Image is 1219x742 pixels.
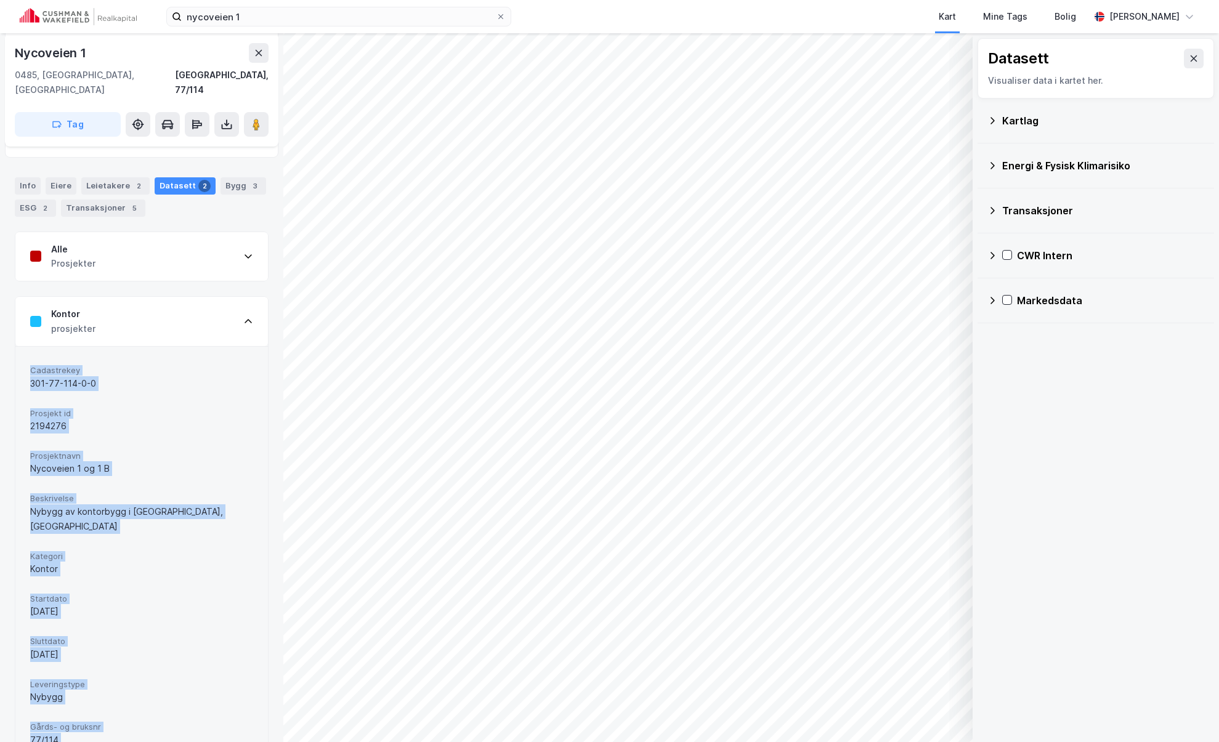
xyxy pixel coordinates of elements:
[132,180,145,192] div: 2
[51,256,95,271] div: Prosjekter
[988,49,1049,68] div: Datasett
[51,242,95,257] div: Alle
[30,451,253,461] span: Prosjektnavn
[1055,9,1076,24] div: Bolig
[249,180,261,192] div: 3
[39,202,51,214] div: 2
[30,551,253,562] span: Kategori
[30,562,253,576] div: Kontor
[30,365,253,376] span: Cadastrekey
[988,73,1204,88] div: Visualiser data i kartet her.
[1002,203,1204,218] div: Transaksjoner
[30,461,253,476] div: Nycoveien 1 og 1 B
[30,594,253,604] span: Startdato
[46,177,76,195] div: Eiere
[30,679,253,690] span: Leveringstype
[1002,113,1204,128] div: Kartlag
[30,493,253,504] span: Beskrivelse
[182,7,496,26] input: Søk på adresse, matrikkel, gårdeiere, leietakere eller personer
[1017,248,1204,263] div: CWR Intern
[15,112,121,137] button: Tag
[15,68,175,97] div: 0485, [GEOGRAPHIC_DATA], [GEOGRAPHIC_DATA]
[1109,9,1180,24] div: [PERSON_NAME]
[30,647,253,662] div: [DATE]
[30,690,253,704] div: Nybygg
[155,177,216,195] div: Datasett
[30,636,253,647] span: Sluttdato
[128,202,140,214] div: 5
[30,722,253,732] span: Gårds- og bruksnr
[15,43,89,63] div: Nycoveien 1
[30,604,253,619] div: [DATE]
[61,200,145,217] div: Transaksjoner
[198,180,211,192] div: 2
[1157,683,1219,742] iframe: Chat Widget
[1002,158,1204,173] div: Energi & Fysisk Klimarisiko
[175,68,269,97] div: [GEOGRAPHIC_DATA], 77/114
[51,321,95,336] div: prosjekter
[15,177,41,195] div: Info
[30,376,253,391] div: 301-77-114-0-0
[221,177,266,195] div: Bygg
[30,419,253,434] div: 2194276
[51,307,95,321] div: Kontor
[1017,293,1204,308] div: Markedsdata
[81,177,150,195] div: Leietakere
[15,200,56,217] div: ESG
[30,504,253,534] div: Nybygg av kontorbygg i [GEOGRAPHIC_DATA], [GEOGRAPHIC_DATA]
[20,8,137,25] img: cushman-wakefield-realkapital-logo.202ea83816669bd177139c58696a8fa1.svg
[939,9,956,24] div: Kart
[1157,683,1219,742] div: Kontrollprogram for chat
[983,9,1027,24] div: Mine Tags
[30,408,253,419] span: Prosjekt id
